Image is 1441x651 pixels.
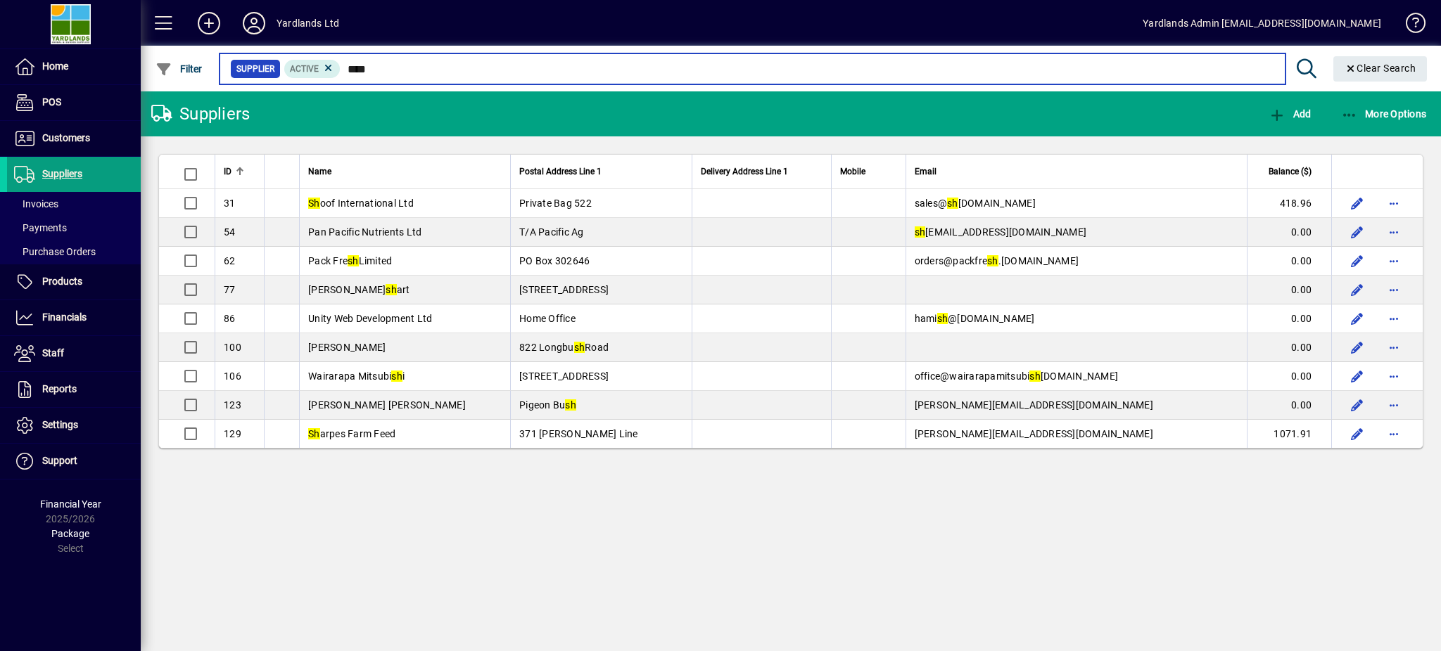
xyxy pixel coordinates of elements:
span: Pack Fre Limited [308,255,392,266]
button: Profile [231,11,277,36]
a: Home [7,49,141,84]
span: 77 [224,284,236,295]
span: Home Office [519,313,576,324]
span: 106 [224,370,241,382]
em: sh [937,313,948,324]
button: Edit [1346,336,1369,359]
td: 0.00 [1247,276,1331,304]
button: More options [1383,336,1405,359]
span: [EMAIL_ADDRESS][DOMAIN_NAME] [915,226,1087,238]
button: Edit [1346,423,1369,445]
span: Reports [42,383,77,394]
td: 0.00 [1247,362,1331,391]
em: sh [915,226,926,238]
button: Clear [1333,56,1428,82]
span: Pan Pacific Nutrients Ltd [308,226,421,238]
em: sh [987,255,998,266]
em: sh [565,399,576,411]
span: 54 [224,226,236,238]
div: Balance ($) [1256,164,1324,179]
span: Payments [14,222,67,233]
em: sh [386,284,397,295]
span: orders@packfre .[DOMAIN_NAME] [915,255,1079,266]
button: More options [1383,250,1405,272]
a: Products [7,264,141,299]
a: Financials [7,300,141,335]
span: office@wairarapamitsubi [DOMAIN_NAME] [915,370,1119,382]
span: PO Box 302646 [519,255,590,266]
div: Yardlands Admin [EMAIL_ADDRESS][DOMAIN_NAME] [1143,12,1381,34]
span: POS [42,96,61,108]
button: More options [1383,221,1405,243]
span: Delivery Address Line 1 [701,164,788,179]
span: 86 [224,313,236,324]
span: Balance ($) [1269,164,1312,179]
mat-chip: Activation Status: Active [284,60,341,78]
em: sh [348,255,359,266]
span: Email [915,164,937,179]
a: Purchase Orders [7,240,141,264]
button: More options [1383,192,1405,214]
span: [PERSON_NAME] art [308,284,410,295]
td: 0.00 [1247,391,1331,420]
span: Add [1269,108,1311,120]
td: 0.00 [1247,333,1331,362]
span: 100 [224,342,241,353]
button: More options [1383,423,1405,445]
span: 822 Longbu Road [519,342,609,353]
span: Active [290,64,319,74]
span: Postal Address Line 1 [519,164,602,179]
button: Edit [1346,192,1369,214]
button: Edit [1346,365,1369,387]
button: More Options [1338,101,1430,127]
span: T/A Pacific Ag [519,226,584,238]
span: 129 [224,428,241,439]
button: Filter [152,56,206,82]
a: Payments [7,216,141,240]
a: Reports [7,372,141,407]
span: [PERSON_NAME] [PERSON_NAME] [308,399,466,411]
span: Staff [42,347,64,359]
span: Wairarapa Mitsubi i [308,370,405,382]
span: 123 [224,399,241,411]
span: Supplier [236,62,274,76]
span: ID [224,164,231,179]
em: sh [574,342,585,353]
a: Staff [7,336,141,371]
button: More options [1383,365,1405,387]
button: More options [1383,394,1405,416]
a: Knowledge Base [1395,3,1423,49]
span: Package [51,528,89,539]
span: Financial Year [40,498,101,510]
button: Add [1265,101,1314,127]
span: Purchase Orders [14,246,96,257]
td: 418.96 [1247,189,1331,218]
td: 0.00 [1247,304,1331,333]
span: Home [42,60,68,72]
span: [STREET_ADDRESS] [519,284,609,295]
span: More Options [1341,108,1427,120]
span: 31 [224,198,236,209]
a: Settings [7,408,141,443]
div: Suppliers [151,103,250,125]
span: 62 [224,255,236,266]
span: Financials [42,311,87,323]
button: More options [1383,307,1405,330]
a: POS [7,85,141,120]
span: [PERSON_NAME] [308,342,386,353]
span: sales@ [DOMAIN_NAME] [915,198,1036,209]
span: Unity Web Development Ltd [308,313,432,324]
span: Pigeon Bu [519,399,576,411]
span: arpes Farm Feed [308,428,395,439]
span: Filter [155,63,203,75]
span: Clear Search [1345,63,1416,74]
span: hami @[DOMAIN_NAME] [915,313,1035,324]
span: [PERSON_NAME][EMAIL_ADDRESS][DOMAIN_NAME] [915,428,1153,439]
button: Add [186,11,231,36]
em: sh [1029,370,1041,382]
span: 371 [PERSON_NAME] Line [519,428,638,439]
span: oof International Ltd [308,198,414,209]
em: Sh [308,428,320,439]
button: Edit [1346,278,1369,301]
span: Settings [42,419,78,430]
